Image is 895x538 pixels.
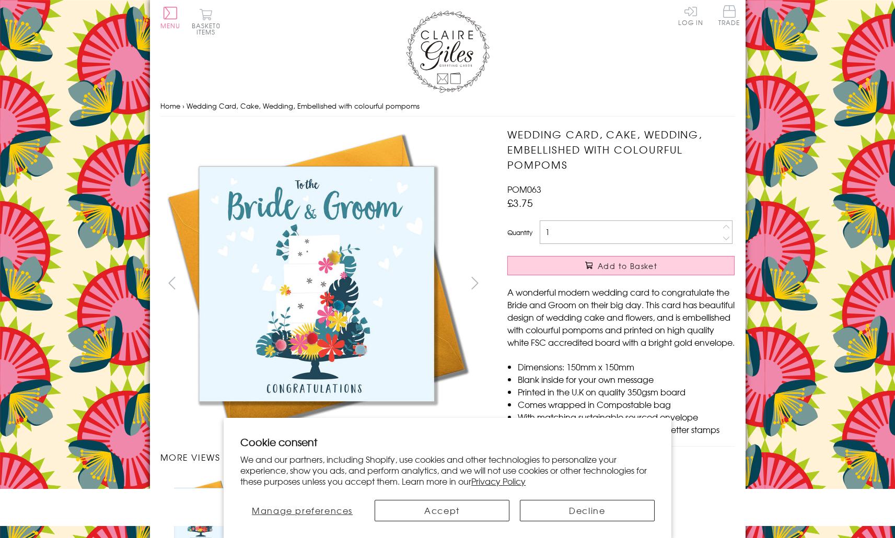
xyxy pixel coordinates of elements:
[598,261,657,271] span: Add to Basket
[182,101,184,111] span: ›
[160,127,473,440] img: Wedding Card, Cake, Wedding, Embellished with colourful pompoms
[240,500,364,521] button: Manage preferences
[518,373,735,385] li: Blank inside for your own message
[507,127,735,172] h1: Wedding Card, Cake, Wedding, Embellished with colourful pompoms
[240,435,655,449] h2: Cookie consent
[486,127,800,440] img: Wedding Card, Cake, Wedding, Embellished with colourful pompoms
[375,500,509,521] button: Accept
[160,101,180,111] a: Home
[507,256,735,275] button: Add to Basket
[507,228,532,237] label: Quantity
[718,5,740,28] a: Trade
[471,475,526,487] a: Privacy Policy
[406,10,490,93] img: Claire Giles Greetings Cards
[507,286,735,348] p: A wonderful modern wedding card to congratulate the Bride and Groom on their big day. This card h...
[187,101,420,111] span: Wedding Card, Cake, Wedding, Embellished with colourful pompoms
[518,360,735,373] li: Dimensions: 150mm x 150mm
[678,5,703,26] a: Log In
[507,183,541,195] span: POM063
[518,398,735,411] li: Comes wrapped in Compostable bag
[160,21,181,30] span: Menu
[192,8,220,35] button: Basket0 items
[518,385,735,398] li: Printed in the U.K on quality 350gsm board
[520,500,655,521] button: Decline
[160,271,184,295] button: prev
[160,96,735,117] nav: breadcrumbs
[196,21,220,37] span: 0 items
[463,271,486,295] button: next
[160,7,181,29] button: Menu
[718,5,740,26] span: Trade
[518,411,735,423] li: With matching sustainable sourced envelope
[240,454,655,486] p: We and our partners, including Shopify, use cookies and other technologies to personalize your ex...
[507,195,533,210] span: £3.75
[252,504,353,517] span: Manage preferences
[160,451,487,463] h3: More views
